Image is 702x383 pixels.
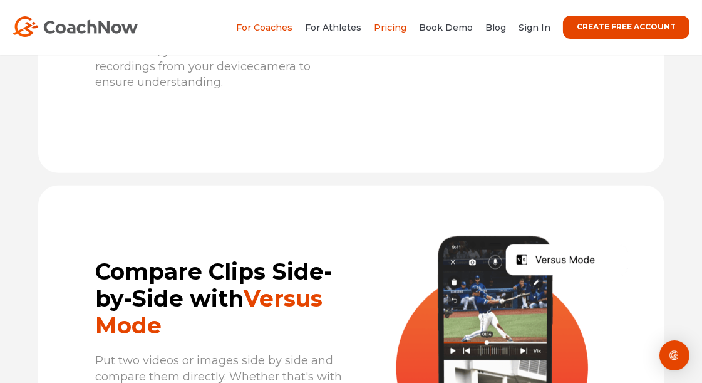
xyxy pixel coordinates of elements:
[96,285,323,339] span: Versus Mode
[96,27,345,90] p: camera to ensure understanding.
[563,16,689,39] a: CREATE FREE ACCOUNT
[485,22,506,33] a: Blog
[305,22,361,33] a: For Athletes
[659,340,689,370] div: Open Intercom Messenger
[96,28,335,73] span: Add your voice to any video or photo. With CoachCam, you can even include live recordings from yo...
[96,258,345,340] h2: Compare Clips Side-by-Side with
[236,22,292,33] a: For Coaches
[519,22,550,33] a: Sign In
[13,16,138,37] img: CoachNow Logo
[374,22,406,33] a: Pricing
[419,22,473,33] a: Book Demo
